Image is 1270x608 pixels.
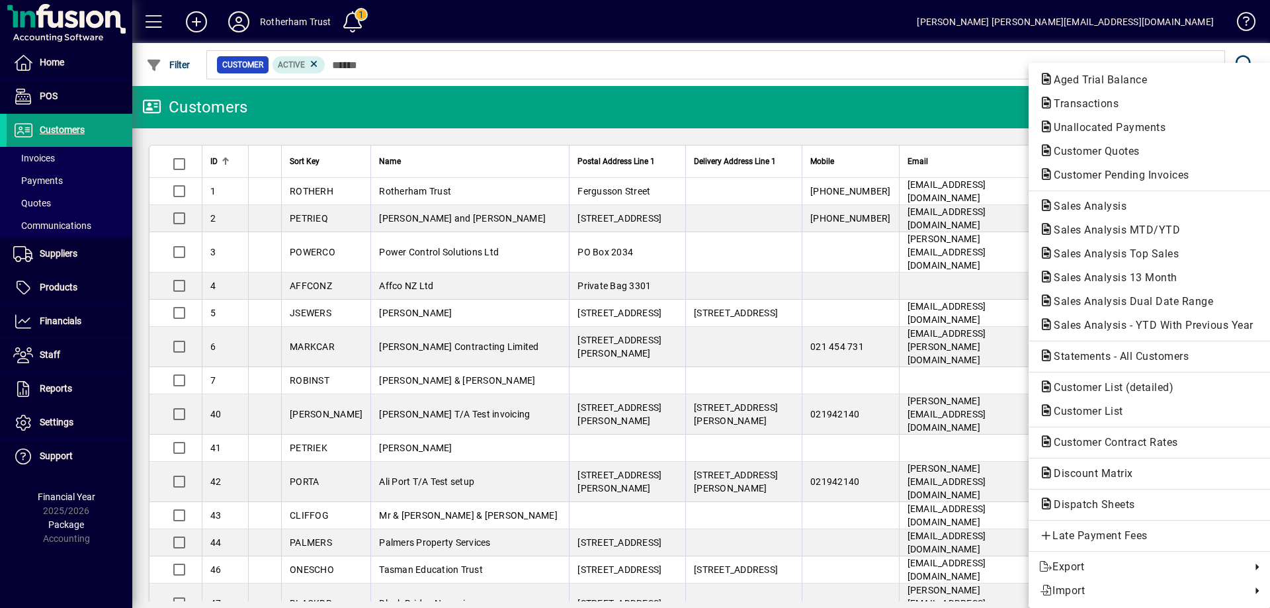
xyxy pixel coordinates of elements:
span: Sales Analysis - YTD With Previous Year [1039,319,1260,331]
span: Sales Analysis Dual Date Range [1039,295,1220,308]
span: Transactions [1039,97,1125,110]
span: Discount Matrix [1039,467,1140,480]
span: Late Payment Fees [1039,528,1260,544]
span: Unallocated Payments [1039,121,1172,134]
span: Dispatch Sheets [1039,498,1142,511]
span: Customer Contract Rates [1039,436,1185,449]
span: Customer List [1039,405,1130,417]
span: Customer Quotes [1039,145,1146,157]
span: Export [1039,559,1244,575]
span: Customer List (detailed) [1039,381,1180,394]
span: Aged Trial Balance [1039,73,1154,86]
span: Sales Analysis [1039,200,1133,212]
span: Sales Analysis Top Sales [1039,247,1185,260]
span: Sales Analysis 13 Month [1039,271,1184,284]
span: Sales Analysis MTD/YTD [1039,224,1187,236]
span: Statements - All Customers [1039,350,1195,363]
span: Customer Pending Invoices [1039,169,1196,181]
span: Import [1039,583,1244,599]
